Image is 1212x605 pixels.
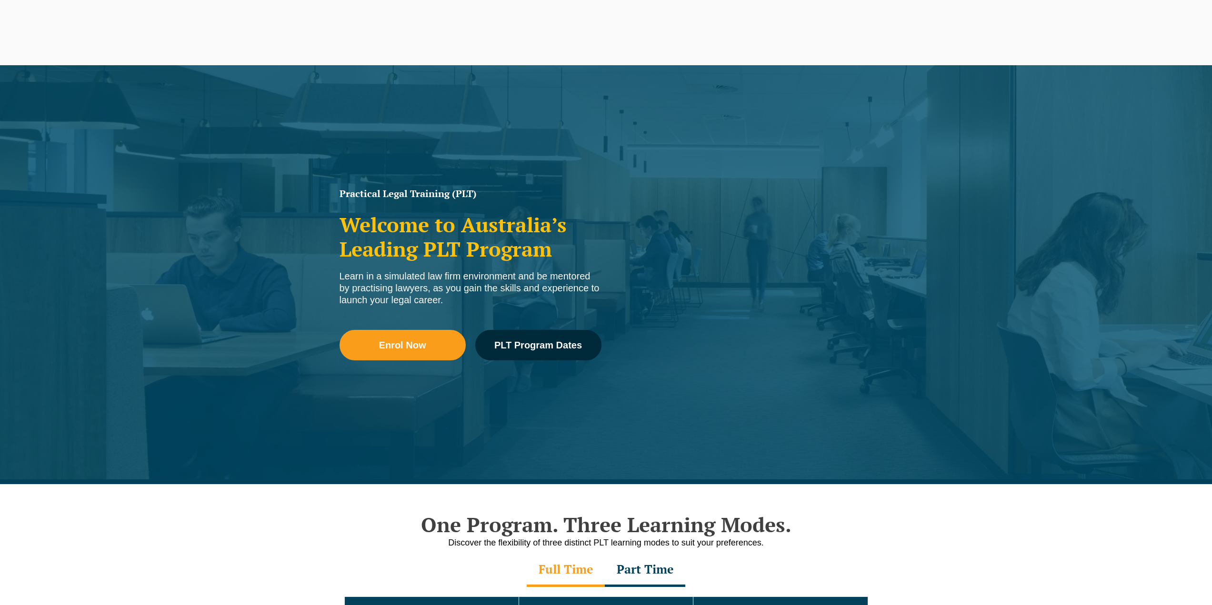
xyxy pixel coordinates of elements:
h2: Welcome to Australia’s Leading PLT Program [340,213,601,261]
span: PLT Program Dates [494,340,582,350]
h1: Practical Legal Training (PLT) [340,189,601,198]
div: Learn in a simulated law firm environment and be mentored by practising lawyers, as you gain the ... [340,270,601,306]
a: PLT Program Dates [475,330,601,360]
div: Full Time [527,554,605,587]
p: Discover the flexibility of three distinct PLT learning modes to suit your preferences. [335,537,878,549]
span: Enrol Now [379,340,426,350]
a: Enrol Now [340,330,466,360]
div: Part Time [605,554,685,587]
h2: One Program. Three Learning Modes. [335,513,878,536]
